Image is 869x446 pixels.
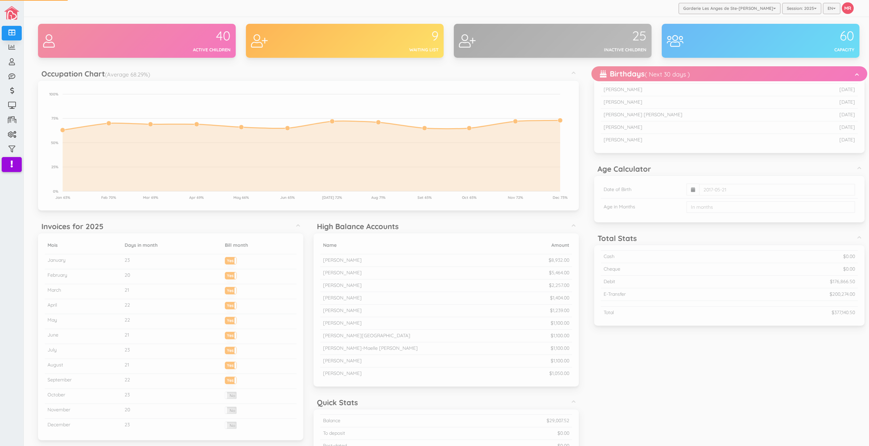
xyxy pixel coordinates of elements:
label: No [223,392,234,399]
h5: Total Stats [595,234,635,242]
td: Balance [318,415,446,427]
small: $8,932.00 [546,257,567,263]
td: 23 [120,254,220,269]
small: [PERSON_NAME] [321,270,359,276]
td: 21 [120,359,220,374]
label: Yes [223,287,234,292]
label: No [223,407,234,414]
td: May [42,314,120,329]
td: June [42,329,120,344]
small: [PERSON_NAME][GEOGRAPHIC_DATA] [321,332,408,339]
tspan: [DATE] 72% [320,195,340,200]
tspan: 100% [47,92,56,97]
small: $1,239.00 [548,307,567,313]
td: $0.00 [446,427,570,440]
small: [PERSON_NAME]-Maelle [PERSON_NAME] [321,345,415,351]
td: [PERSON_NAME] [599,134,804,146]
td: [PERSON_NAME] [599,121,804,134]
tspan: Oct 65% [460,195,474,200]
td: [PERSON_NAME] [599,84,804,96]
td: To deposit [318,427,446,440]
td: October [42,389,120,404]
tspan: Aug 71% [369,195,383,200]
td: $377,140.50 [720,307,855,319]
input: 2017-05-21 [697,184,853,195]
div: Waiting list [342,47,436,53]
tspan: Set 65% [415,195,429,200]
td: 21 [120,329,220,344]
small: $1,404.00 [548,295,567,301]
td: [PERSON_NAME] [PERSON_NAME] [599,109,804,121]
h5: Bill month [223,243,291,248]
td: [DATE] [804,96,855,109]
td: 20 [120,269,220,284]
td: 22 [120,299,220,314]
tspan: Dec 73% [550,195,565,200]
div: 25 [550,29,644,43]
td: 21 [120,284,220,299]
td: August [42,359,120,374]
td: April [42,299,120,314]
tspan: 50% [49,140,56,145]
h5: Birthdays [598,70,688,78]
iframe: chat widget [840,419,862,439]
td: $29,007.52 [446,415,570,427]
small: $1,050.00 [547,370,567,376]
td: Age in Months [599,199,681,216]
small: $1,100.00 [548,320,567,326]
td: January [42,254,120,269]
small: [PERSON_NAME] [321,257,359,263]
td: February [42,269,120,284]
small: [PERSON_NAME] [321,320,359,326]
label: Yes [223,347,234,352]
tspan: Nov 72% [506,195,521,200]
td: Cheque [599,263,720,276]
td: [DATE] [804,121,855,134]
small: [PERSON_NAME] [321,307,359,313]
td: E-Transfer [599,288,720,301]
div: 9 [342,29,436,43]
tspan: Jun 65% [278,195,292,200]
small: $2,257.00 [547,282,567,288]
label: Yes [223,257,234,262]
h5: High Balance Accounts [315,222,396,230]
h5: Invoices for 2025 [39,222,101,230]
td: Cash [599,251,720,263]
td: Total [599,307,720,319]
img: image [4,6,19,20]
td: July [42,344,120,359]
h5: Mois [45,243,117,248]
td: $200,274.00 [720,288,855,301]
div: 40 [135,29,228,43]
small: $1,100.00 [548,345,567,351]
tspan: 75% [49,116,56,121]
div: 60 [758,29,852,43]
td: $0.00 [720,263,855,276]
label: Yes [223,302,234,307]
small: $1,100.00 [548,358,567,364]
td: Debit [599,276,720,288]
td: 23 [120,389,220,404]
small: [PERSON_NAME] [321,295,359,301]
td: [PERSON_NAME] [599,96,804,109]
h5: Occupation Chart [39,70,148,78]
h5: Quick Stats [315,398,356,407]
h5: Amount [520,243,567,248]
div: Active children [135,47,228,53]
h5: Days in month [122,243,217,248]
small: $5,464.00 [547,270,567,276]
tspan: Mar 69% [141,195,156,200]
td: $176,866.50 [720,276,855,288]
small: [PERSON_NAME] [321,370,359,376]
td: 23 [120,419,220,434]
td: [DATE] [804,84,855,96]
label: Yes [223,272,234,277]
td: March [42,284,120,299]
td: 23 [120,344,220,359]
small: ( Next 30 days ) [642,70,688,78]
td: 22 [120,374,220,389]
tspan: 0% [51,189,56,194]
label: Yes [223,362,234,367]
small: [PERSON_NAME] [321,358,359,364]
label: Yes [223,332,234,337]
